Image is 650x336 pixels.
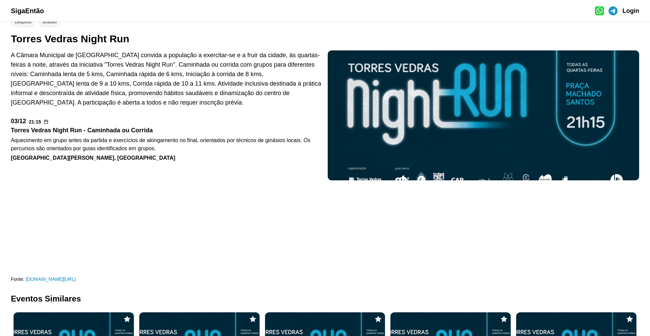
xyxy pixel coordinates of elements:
div: Aquecimento em grupo antes da partida e exercícios de alongamento no final, orientados por técnic... [11,136,322,153]
div: Fonte: [11,276,322,283]
span: SigaEntão [11,7,44,15]
div: 03/12 [11,118,26,124]
div: Eventos Similares [11,293,639,304]
div: [GEOGRAPHIC_DATA][PERSON_NAME], [GEOGRAPHIC_DATA] [11,154,322,162]
div: Desporto [15,19,32,25]
div: Gratuito [42,19,57,25]
a: SigaEntão [11,6,44,16]
a: [DOMAIN_NAME][URL] [26,276,76,282]
div: A Câmara Municipal de [GEOGRAPHIC_DATA] convida a população a exercitar-se e a fruir da cidade, à... [11,50,322,107]
a: Login [623,6,639,16]
div: Torres Vedras Night Run - Caminhada ou Corrida [11,126,322,135]
img: Torres Vedras Night Run [328,50,639,180]
span: Login [623,7,639,14]
div: 21:15 [29,119,41,124]
div: Torres Vedras Night Run [11,33,639,45]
